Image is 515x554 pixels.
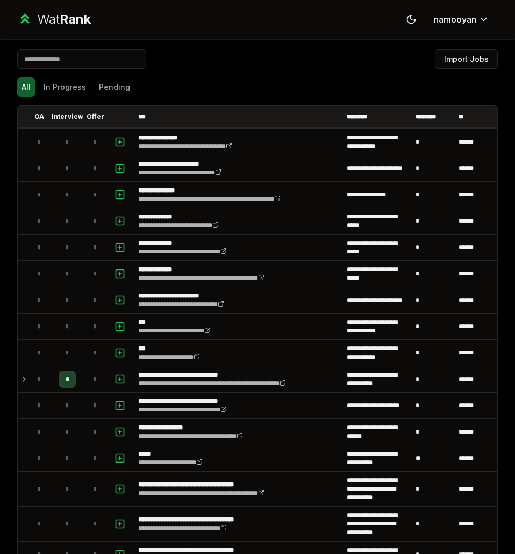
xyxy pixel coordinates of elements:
[52,112,83,121] p: Interview
[39,77,90,97] button: In Progress
[87,112,104,121] p: Offer
[60,11,91,27] span: Rank
[17,11,91,28] a: WatRank
[435,49,498,69] button: Import Jobs
[17,77,35,97] button: All
[434,13,476,26] span: namooyan
[95,77,134,97] button: Pending
[34,112,44,121] p: OA
[37,11,91,28] div: Wat
[425,10,498,29] button: namooyan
